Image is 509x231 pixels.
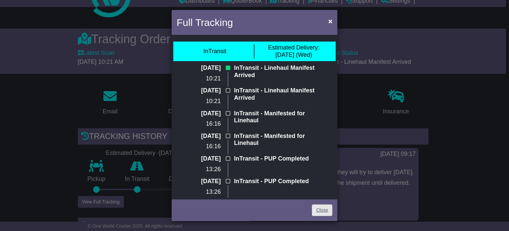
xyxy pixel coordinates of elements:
[268,44,319,51] span: Estimated Delivery:
[187,98,221,105] p: 10:21
[187,133,221,140] p: [DATE]
[187,120,221,128] p: 16:16
[328,17,332,25] span: ×
[312,204,332,216] a: Close
[268,44,319,58] div: [DATE] (Wed)
[234,155,322,163] p: InTransit - PUP Completed
[234,110,322,124] p: InTransit - Manifested for Linehaul
[234,133,322,147] p: InTransit - Manifested for Linehaul
[203,48,226,55] div: InTransit
[325,14,336,28] button: Close
[187,178,221,185] p: [DATE]
[187,166,221,173] p: 13:26
[187,143,221,150] p: 16:16
[234,87,322,101] p: InTransit - Linehaul Manifest Arrived
[187,188,221,196] p: 13:26
[187,75,221,82] p: 10:21
[177,15,233,30] h4: Full Tracking
[187,155,221,163] p: [DATE]
[234,64,322,79] p: InTransit - Linehaul Manifest Arrived
[187,110,221,117] p: [DATE]
[187,64,221,72] p: [DATE]
[187,87,221,94] p: [DATE]
[234,178,322,185] p: InTransit - PUP Completed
